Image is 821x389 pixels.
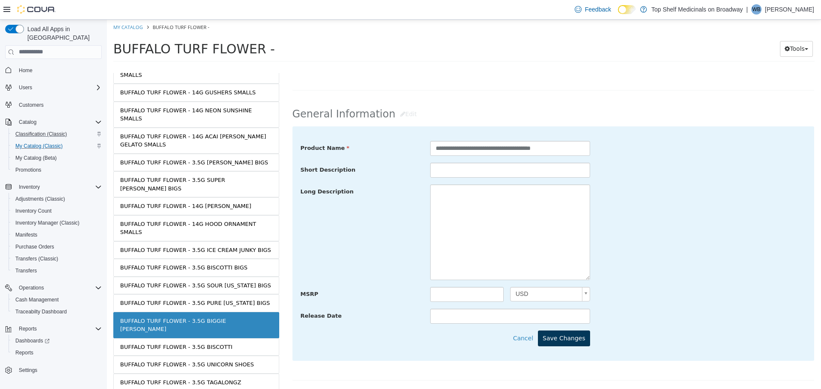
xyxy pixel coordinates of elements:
[15,167,41,173] span: Promotions
[9,335,105,347] a: Dashboards
[2,64,105,76] button: Home
[404,268,472,281] span: USD
[12,141,102,151] span: My Catalog (Classic)
[9,152,105,164] button: My Catalog (Beta)
[19,119,36,126] span: Catalog
[12,194,68,204] a: Adjustments (Classic)
[15,182,102,192] span: Inventory
[9,164,105,176] button: Promotions
[651,4,743,15] p: Top Shelf Medicinals on Broadway
[194,293,235,299] span: Release Date
[13,69,149,77] div: BUFFALO TURF FLOWER - 14G GUSHERS SMALLS
[12,206,102,216] span: Inventory Count
[186,87,708,102] h2: General Information
[12,218,83,228] a: Inventory Manager (Classic)
[15,100,47,110] a: Customers
[19,67,32,74] span: Home
[15,243,54,250] span: Purchase Orders
[9,306,105,318] button: Traceabilty Dashboard
[15,117,40,127] button: Catalog
[15,283,102,293] span: Operations
[15,337,50,344] span: Dashboards
[15,267,37,274] span: Transfers
[13,279,163,288] div: BUFFALO TURF FLOWER - 3.5G PURE [US_STATE] BIGS
[12,218,102,228] span: Inventory Manager (Classic)
[2,364,105,376] button: Settings
[15,365,41,375] a: Settings
[194,169,247,175] span: Long Description
[13,262,164,270] div: BUFFALO TURF FLOWER - 3.5G SOUR [US_STATE] BIGS
[15,255,58,262] span: Transfers (Classic)
[13,226,164,235] div: BUFFALO TURF FLOWER - 3.5G ICE CREAM JUNKY BIGS
[12,165,102,175] span: Promotions
[15,65,102,76] span: Home
[15,196,65,202] span: Adjustments (Classic)
[13,87,165,103] div: BUFFALO TURF FLOWER - 14G NEON SUNSHINE SMALLS
[12,348,37,358] a: Reports
[13,200,165,217] div: BUFFALO TURF FLOWER - 14G HOOD ORNAMENT SMALLS
[9,265,105,277] button: Transfers
[2,99,105,111] button: Customers
[6,4,36,11] a: My Catalog
[12,307,70,317] a: Traceabilty Dashboard
[19,284,44,291] span: Operations
[6,22,168,37] span: BUFFALO TURF FLOWER -
[12,165,45,175] a: Promotions
[2,82,105,94] button: Users
[571,1,614,18] a: Feedback
[15,308,67,315] span: Traceabilty Dashboard
[15,99,102,110] span: Customers
[15,231,37,238] span: Manifests
[406,311,431,327] button: Cancel
[751,4,762,15] div: WAYLEN BUNN
[13,297,165,314] div: BUFFALO TURF FLOWER - 3.5G BIGGIE [PERSON_NAME]
[194,125,243,132] span: Product Name
[431,311,483,327] button: Save Changes
[2,116,105,128] button: Catalog
[9,294,105,306] button: Cash Management
[289,87,315,102] button: Edit
[13,323,126,332] div: BUFFALO TURF FLOWER - 3.5G BISCOTTI
[46,4,103,11] span: BUFFALO TURF FLOWER -
[618,5,636,14] input: Dark Mode
[2,181,105,193] button: Inventory
[9,217,105,229] button: Inventory Manager (Classic)
[13,113,165,129] div: BUFFALO TURF FLOWER - 14G ACAI [PERSON_NAME] GELATO SMALLS
[12,129,71,139] a: Classification (Classic)
[585,5,611,14] span: Feedback
[15,82,35,93] button: Users
[9,128,105,140] button: Classification (Classic)
[12,336,102,346] span: Dashboards
[12,230,41,240] a: Manifests
[12,295,102,305] span: Cash Management
[15,182,43,192] button: Inventory
[13,359,134,367] div: BUFFALO TURF FLOWER - 3.5G TAGALONGZ
[15,143,63,149] span: My Catalog (Classic)
[9,193,105,205] button: Adjustments (Classic)
[12,266,102,276] span: Transfers
[19,184,40,190] span: Inventory
[403,267,483,282] a: USD
[15,324,102,334] span: Reports
[15,117,102,127] span: Catalog
[12,153,60,163] a: My Catalog (Beta)
[24,25,102,42] span: Load All Apps in [GEOGRAPHIC_DATA]
[13,182,145,191] div: BUFFALO TURF FLOWER - 14G [PERSON_NAME]
[9,205,105,217] button: Inventory Count
[12,141,66,151] a: My Catalog (Classic)
[12,242,102,252] span: Purchase Orders
[9,140,105,152] button: My Catalog (Classic)
[12,242,58,252] a: Purchase Orders
[15,131,67,137] span: Classification (Classic)
[15,155,57,161] span: My Catalog (Beta)
[12,129,102,139] span: Classification (Classic)
[15,324,40,334] button: Reports
[19,325,37,332] span: Reports
[19,84,32,91] span: Users
[12,206,55,216] a: Inventory Count
[12,254,62,264] a: Transfers (Classic)
[9,253,105,265] button: Transfers (Classic)
[19,367,37,374] span: Settings
[9,229,105,241] button: Manifests
[765,4,814,15] p: [PERSON_NAME]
